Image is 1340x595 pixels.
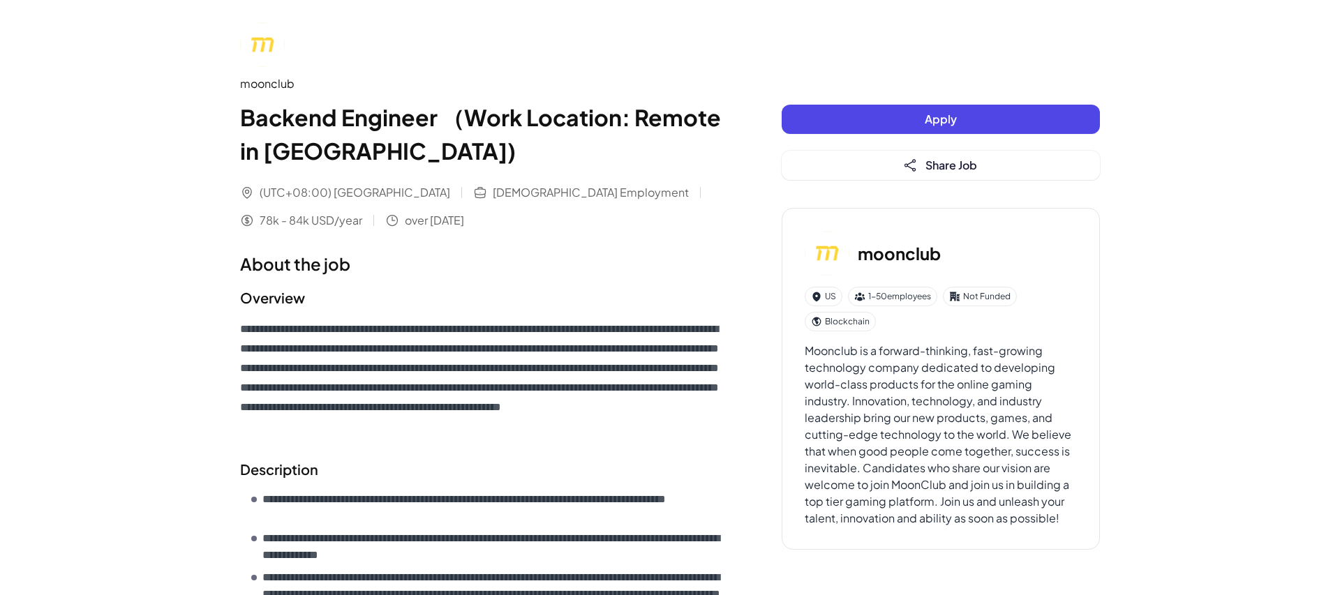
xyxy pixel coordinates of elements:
[240,251,726,276] h1: About the job
[782,151,1100,180] button: Share Job
[240,287,726,308] h2: Overview
[805,287,842,306] div: US
[240,22,285,67] img: mo
[858,241,941,266] h3: moonclub
[805,312,876,331] div: Blockchain
[925,158,977,172] span: Share Job
[260,184,450,201] span: (UTC+08:00) [GEOGRAPHIC_DATA]
[782,105,1100,134] button: Apply
[493,184,689,201] span: [DEMOGRAPHIC_DATA] Employment
[240,75,726,92] div: moonclub
[805,342,1077,527] div: Moonclub is a forward-thinking, fast-growing technology company dedicated to developing world-cla...
[240,100,726,167] h1: Backend Engineer （Work Location: Remote in [GEOGRAPHIC_DATA])
[805,231,849,276] img: mo
[240,459,726,480] h2: Description
[925,112,957,126] span: Apply
[260,212,362,229] span: 78k - 84k USD/year
[405,212,464,229] span: over [DATE]
[943,287,1017,306] div: Not Funded
[848,287,937,306] div: 1-50 employees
